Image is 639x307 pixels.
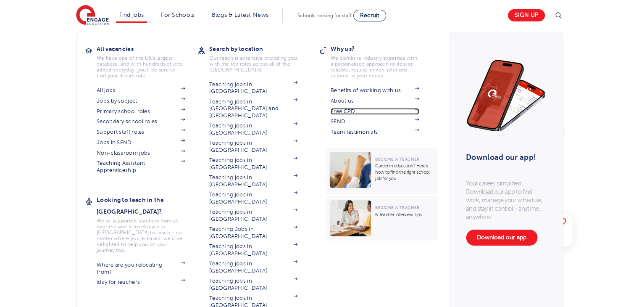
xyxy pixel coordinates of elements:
[209,174,297,188] a: Teaching jobs in [GEOGRAPHIC_DATA]
[97,43,197,55] h3: All vacancies
[375,212,434,218] p: 6 Teacher Interview Tips
[375,205,419,210] span: Become a Teacher
[331,43,431,79] a: Why us?We combine industry expertise with a personalised approach to deliver reliable, results-dr...
[97,150,185,156] a: Non-classroom jobs
[209,243,297,257] a: Teaching jobs in [GEOGRAPHIC_DATA]
[466,230,537,246] a: Download our app
[97,194,197,217] h3: Looking to teach in the [GEOGRAPHIC_DATA]?
[360,12,379,19] span: Recruit
[331,55,419,79] p: We combine industry expertise with a personalised approach to deliver reliable, results-driven so...
[375,157,419,161] span: Become a Teacher
[297,13,352,19] span: Schools looking for staff
[508,9,545,21] a: Sign up
[209,226,297,240] a: Teaching Jobs in [GEOGRAPHIC_DATA]
[331,118,419,125] a: SEND
[97,139,185,146] a: Jobs in SEND
[97,108,185,115] a: Primary school roles
[331,129,419,135] a: Team testimonials
[97,87,185,94] a: All jobs
[209,81,297,95] a: Teaching jobs in [GEOGRAPHIC_DATA]
[97,129,185,135] a: Support staff roles
[97,279,185,286] a: iday for teachers
[209,157,297,171] a: Teaching jobs in [GEOGRAPHIC_DATA]
[97,55,185,79] p: We have one of the UK's largest database. and with hundreds of jobs added everyday. you'll be sur...
[97,98,185,104] a: Jobs by subject
[353,10,386,21] a: Recruit
[209,191,297,205] a: Teaching jobs in [GEOGRAPHIC_DATA]
[325,148,440,194] a: Become a TeacherCareer in education? Here’s how to find the right school job for you
[76,5,109,26] img: Engage Education
[97,194,197,253] a: Looking to teach in the [GEOGRAPHIC_DATA]?We've supported teachers from all over the world to rel...
[209,98,297,119] a: Teaching jobs in [GEOGRAPHIC_DATA] and [GEOGRAPHIC_DATA]
[97,262,185,275] a: Where are you relocating from?
[331,108,419,115] a: Free CPD
[331,87,419,94] a: Benefits of working with us
[97,218,185,253] p: We've supported teachers from all over the world to relocate to [GEOGRAPHIC_DATA] to teach - no m...
[331,43,431,55] h3: Why us?
[97,43,197,79] a: All vacanciesWe have one of the UK's largest database. and with hundreds of jobs added everyday. ...
[212,12,269,18] a: Blogs & Latest News
[209,140,297,153] a: Teaching jobs in [GEOGRAPHIC_DATA]
[466,148,542,167] h3: Download our app!
[209,43,310,55] h3: Search by location
[119,12,144,18] a: Find jobs
[97,160,185,174] a: Teaching Assistant Apprenticeship
[161,12,194,18] a: For Schools
[209,278,297,291] a: Teaching jobs in [GEOGRAPHIC_DATA]
[325,196,440,241] a: Become a Teacher6 Teacher Interview Tips
[97,118,185,125] a: Secondary school roles
[209,122,297,136] a: Teaching jobs in [GEOGRAPHIC_DATA]
[466,179,546,221] p: Your career, simplified. Download our app to find work, manage your schedule, and stay in control...
[375,163,434,182] p: Career in education? Here’s how to find the right school job for you
[209,260,297,274] a: Teaching jobs in [GEOGRAPHIC_DATA]
[209,55,297,73] p: Our reach is extensive providing you with the top roles across all of the [GEOGRAPHIC_DATA]
[209,43,310,73] a: Search by locationOur reach is extensive providing you with the top roles across all of the [GEOG...
[209,209,297,222] a: Teaching jobs in [GEOGRAPHIC_DATA]
[331,98,419,104] a: About us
